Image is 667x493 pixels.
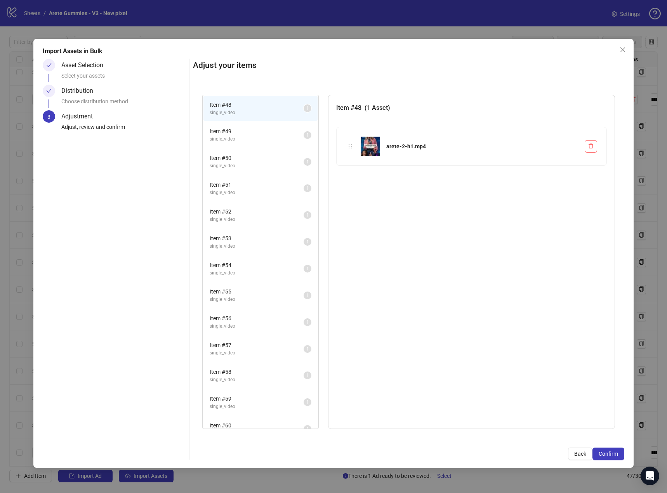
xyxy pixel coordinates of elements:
[210,287,304,296] span: Item # 55
[210,127,304,135] span: Item # 49
[61,59,109,71] div: Asset Selection
[568,448,592,460] button: Back
[210,109,304,116] span: single_video
[46,62,52,68] span: check
[210,101,304,109] span: Item # 48
[599,451,618,457] span: Confirm
[193,59,624,72] h2: Adjust your items
[574,451,586,457] span: Back
[61,71,186,85] div: Select your assets
[306,186,309,191] span: 1
[304,345,311,353] sup: 1
[304,131,311,139] sup: 1
[61,110,99,123] div: Adjustment
[210,394,304,403] span: Item # 59
[210,135,304,143] span: single_video
[210,162,304,170] span: single_video
[210,421,304,430] span: Item # 60
[347,144,353,149] span: holder
[306,319,309,325] span: 1
[61,123,186,136] div: Adjust, review and confirm
[306,159,309,165] span: 1
[304,211,311,219] sup: 1
[210,403,304,410] span: single_video
[306,212,309,218] span: 1
[306,399,309,405] span: 1
[306,426,309,432] span: 1
[304,292,311,299] sup: 1
[210,189,304,196] span: single_video
[210,349,304,357] span: single_video
[620,47,626,53] span: close
[210,216,304,223] span: single_video
[306,239,309,245] span: 1
[592,448,624,460] button: Confirm
[304,158,311,166] sup: 1
[306,293,309,298] span: 1
[336,103,607,113] h3: Item # 48
[346,142,354,151] div: holder
[61,97,186,110] div: Choose distribution method
[43,47,624,56] div: Import Assets in Bulk
[47,114,50,120] span: 3
[46,88,52,94] span: check
[210,234,304,243] span: Item # 53
[306,266,309,271] span: 1
[617,43,629,56] button: Close
[304,184,311,192] sup: 1
[306,106,309,111] span: 1
[304,371,311,379] sup: 1
[304,265,311,273] sup: 1
[210,243,304,250] span: single_video
[304,238,311,246] sup: 1
[210,314,304,323] span: Item # 56
[210,207,304,216] span: Item # 52
[210,296,304,303] span: single_video
[304,318,311,326] sup: 1
[386,142,578,151] div: arete-2-h1.mp4
[306,346,309,352] span: 1
[210,261,304,269] span: Item # 54
[585,140,597,153] button: Delete
[61,85,99,97] div: Distribution
[361,137,380,156] img: arete-2-h1.mp4
[210,181,304,189] span: Item # 51
[210,269,304,277] span: single_video
[210,323,304,330] span: single_video
[306,373,309,378] span: 1
[304,425,311,433] sup: 1
[365,104,390,111] span: ( 1 Asset )
[210,341,304,349] span: Item # 57
[210,368,304,376] span: Item # 58
[641,467,659,485] div: Open Intercom Messenger
[588,143,594,149] span: delete
[304,398,311,406] sup: 1
[304,104,311,112] sup: 1
[210,154,304,162] span: Item # 50
[306,132,309,138] span: 1
[210,376,304,384] span: single_video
